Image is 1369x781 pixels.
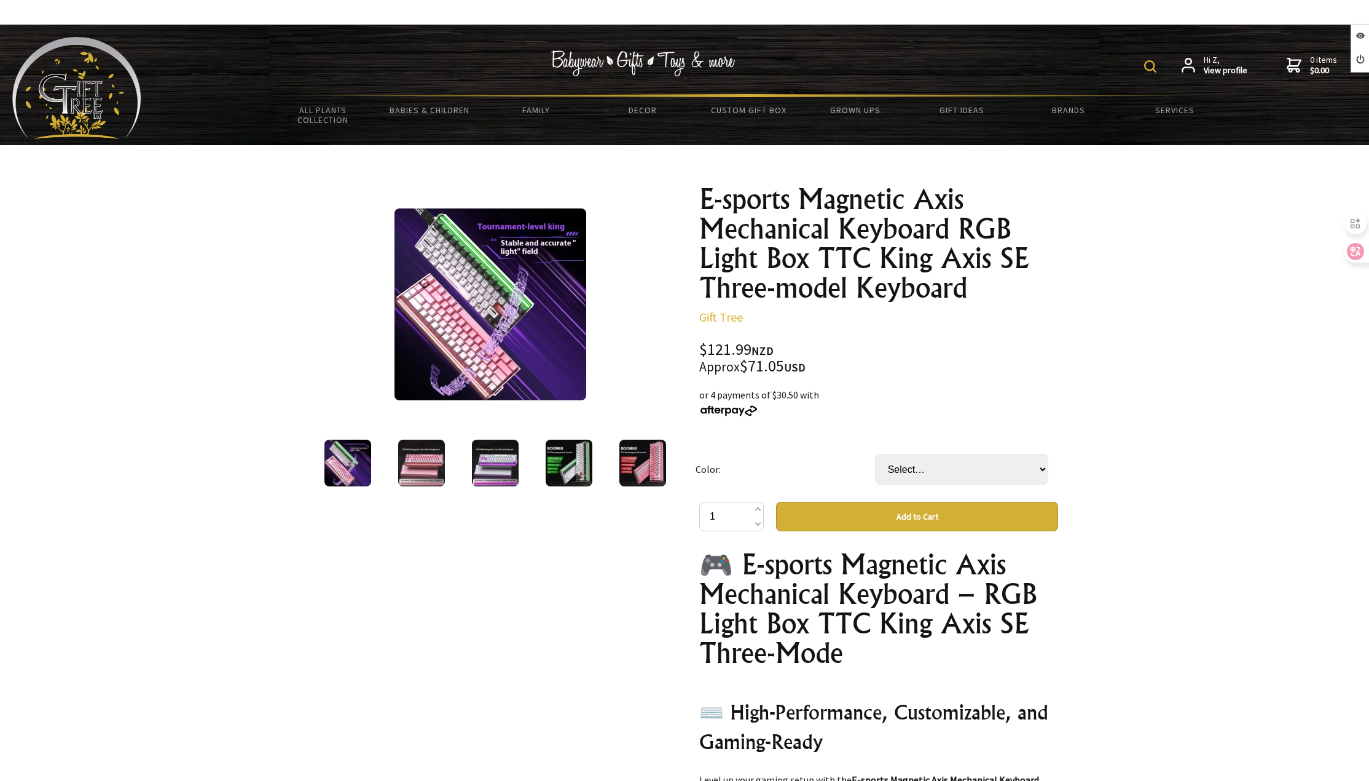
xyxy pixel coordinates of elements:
[699,309,743,325] a: Gift Tree
[802,97,909,123] a: Grown Ups
[546,440,592,486] img: E-sports Magnetic Axis Mechanical Keyboard RGB Light Box TTC King Axis SE Three-model Keyboard
[619,440,666,486] img: E-sports Magnetic Axis Mechanical Keyboard RGB Light Box TTC King Axis SE Three-model Keyboard
[699,697,1058,756] h2: ⌨️ High-Performance, Customizable, and Gaming-Ready
[589,97,696,123] a: Decor
[376,97,482,123] a: Babies & Children
[696,437,875,502] td: Color:
[1204,65,1247,76] strong: View profile
[551,50,735,76] img: Babywear - Gifts - Toys & more
[1310,65,1337,76] strong: $0.00
[1287,55,1337,76] a: 0 items$0.00
[1122,97,1228,123] a: Services
[1144,60,1156,73] img: product search
[784,360,806,375] span: USD
[696,97,802,123] a: Custom Gift Box
[1204,55,1247,76] span: Hi Z,
[699,359,740,375] small: Approx
[1310,54,1337,76] span: 0 items
[699,387,1058,417] div: or 4 payments of $30.50 with
[12,37,141,139] img: Babyware - Gifts - Toys and more...
[699,184,1058,303] h1: E-sports Magnetic Axis Mechanical Keyboard RGB Light Box TTC King Axis SE Three-model Keyboard
[699,342,1058,375] div: $121.99 $71.05
[472,440,519,486] img: E-sports Magnetic Axis Mechanical Keyboard RGB Light Box TTC King Axis SE Three-model Keyboard
[909,97,1015,123] a: Gift Ideas
[699,550,1058,668] h1: 🎮 E-sports Magnetic Axis Mechanical Keyboard – RGB Light Box TTC King Axis SE Three-Mode
[751,344,774,358] span: NZD
[398,440,445,486] img: E-sports Magnetic Axis Mechanical Keyboard RGB Light Box TTC King Axis SE Three-model Keyboard
[1182,55,1247,76] a: Hi Z,View profile
[483,97,589,123] a: Family
[1015,97,1121,123] a: Brands
[699,405,758,416] img: Afterpay
[394,208,586,400] img: E-sports Magnetic Axis Mechanical Keyboard RGB Light Box TTC King Axis SE Three-model Keyboard
[324,440,371,486] img: E-sports Magnetic Axis Mechanical Keyboard RGB Light Box TTC King Axis SE Three-model Keyboard
[270,97,376,133] a: All Plants Collection
[776,502,1058,531] button: Add to Cart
